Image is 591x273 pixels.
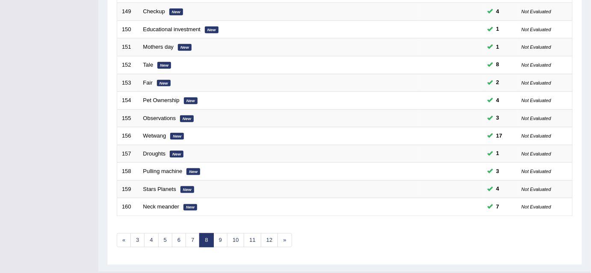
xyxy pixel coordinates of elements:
[117,198,139,216] td: 160
[143,97,180,103] a: Pet Ownership
[493,25,503,34] span: You can still take this question
[117,38,139,56] td: 151
[183,204,197,211] em: New
[522,44,551,50] small: Not Evaluated
[180,186,194,193] em: New
[143,62,154,68] a: Tale
[493,132,506,141] span: You can still take this question
[143,26,201,32] a: Educational investment
[169,9,183,15] em: New
[522,169,551,174] small: Not Evaluated
[178,44,192,51] em: New
[227,233,244,247] a: 10
[117,3,139,21] td: 149
[205,26,219,33] em: New
[117,74,139,92] td: 153
[493,78,503,87] span: You can still take this question
[117,145,139,163] td: 157
[244,233,261,247] a: 11
[522,204,551,209] small: Not Evaluated
[117,56,139,74] td: 152
[143,8,165,15] a: Checkup
[493,96,503,105] span: You can still take this question
[522,27,551,32] small: Not Evaluated
[143,203,180,210] a: Neck meander
[522,9,551,14] small: Not Evaluated
[170,133,184,140] em: New
[522,116,551,121] small: Not Evaluated
[522,80,551,85] small: Not Evaluated
[117,21,139,38] td: 150
[186,233,200,247] a: 7
[117,92,139,110] td: 154
[522,133,551,138] small: Not Evaluated
[493,167,503,176] span: You can still take this question
[143,186,176,192] a: Stars Planets
[493,203,503,211] span: You can still take this question
[184,97,198,104] em: New
[158,233,172,247] a: 5
[170,151,183,158] em: New
[278,233,292,247] a: »
[493,149,503,158] span: You can still take this question
[522,62,551,68] small: Not Evaluated
[157,80,171,87] em: New
[117,163,139,181] td: 158
[493,114,503,123] span: You can still take this question
[493,43,503,52] span: You can still take this question
[130,233,145,247] a: 3
[117,233,131,247] a: «
[493,7,503,16] span: You can still take this question
[522,151,551,156] small: Not Evaluated
[522,187,551,192] small: Not Evaluated
[180,115,194,122] em: New
[493,60,503,69] span: You can still take this question
[144,233,158,247] a: 4
[117,109,139,127] td: 155
[172,233,186,247] a: 6
[199,233,213,247] a: 8
[186,168,200,175] em: New
[143,168,183,174] a: Pulling machine
[143,115,176,121] a: Observations
[143,79,153,86] a: Fair
[522,98,551,103] small: Not Evaluated
[143,150,166,157] a: Droughts
[493,185,503,194] span: You can still take this question
[157,62,171,69] em: New
[117,127,139,145] td: 156
[143,132,166,139] a: Wetwang
[143,44,174,50] a: Mothers day
[117,180,139,198] td: 159
[213,233,228,247] a: 9
[261,233,278,247] a: 12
